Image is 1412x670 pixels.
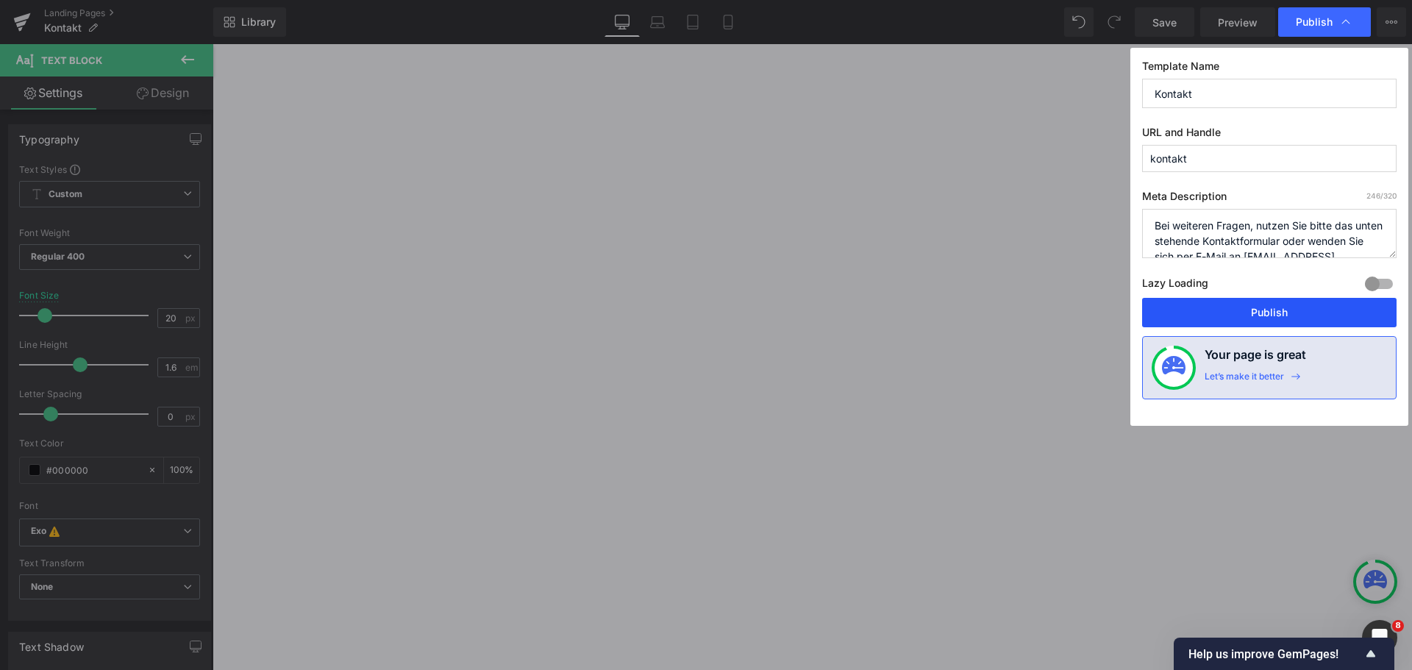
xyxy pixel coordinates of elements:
h4: Your page is great [1205,346,1306,371]
button: Publish [1142,298,1397,327]
span: Publish [1296,15,1333,29]
label: URL and Handle [1142,126,1397,145]
span: 246 [1366,191,1380,200]
div: Let’s make it better [1205,371,1284,390]
span: Help us improve GemPages! [1188,647,1362,661]
label: Meta Description [1142,190,1397,209]
span: /320 [1366,191,1397,200]
span: 8 [1392,620,1404,632]
label: Template Name [1142,60,1397,79]
textarea: Bei weiteren Fragen, nutzen Sie bitte das unten stehende Kontaktformular oder wenden Sie sich per... [1142,209,1397,258]
iframe: Intercom live chat [1362,620,1397,655]
button: Show survey - Help us improve GemPages! [1188,645,1380,663]
img: onboarding-status.svg [1162,356,1185,379]
label: Lazy Loading [1142,274,1208,298]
